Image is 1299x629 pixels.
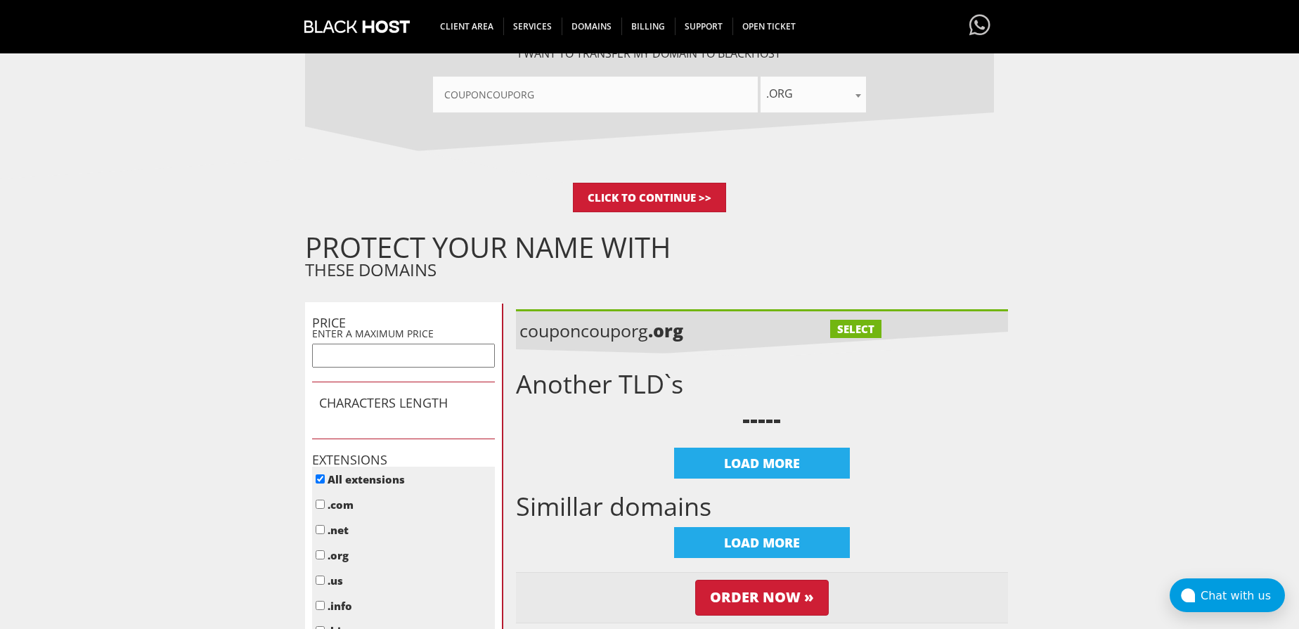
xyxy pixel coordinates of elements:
[573,183,726,212] input: Click to Continue >>
[761,84,866,103] span: .org
[305,237,1008,281] div: THESE DOMAINS
[312,316,495,330] h1: PRICE
[312,327,495,340] p: ENTER A MAXIMUM PRICE
[695,580,829,616] input: Order Now »
[1170,578,1285,612] button: Chat with us
[516,493,1008,521] h1: Simillar domains
[328,573,343,588] label: .us
[516,370,1008,398] h1: Another TLD`s
[328,472,405,486] label: All extensions
[562,18,622,35] span: Domains
[328,548,349,562] label: .org
[328,523,349,537] label: .net
[328,599,352,613] label: .info
[675,18,733,35] span: Support
[503,18,562,35] span: SERVICES
[328,498,354,512] label: .com
[761,77,866,112] span: .org
[319,396,488,410] h1: CHARACTERS LENGTH
[305,237,1008,258] h1: PROTECT YOUR NAME WITH
[1201,589,1285,602] div: Chat with us
[305,46,994,112] div: I want to transfer my domain to BlackHOST
[648,318,683,342] b: .org
[621,18,676,35] span: Billing
[430,18,504,35] span: CLIENT AREA
[519,318,765,342] p: couponcouporg
[674,527,850,558] div: LOAD MORE
[312,453,495,467] h1: EXTENSIONS
[830,320,881,338] label: SELECT
[674,448,850,479] div: LOAD MORE
[732,18,806,35] span: Open Ticket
